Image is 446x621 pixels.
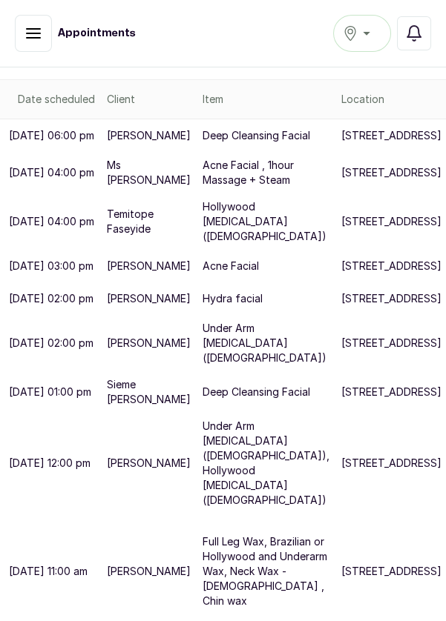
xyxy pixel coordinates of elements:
p: [DATE] 12:00 pm [9,456,91,471]
p: [PERSON_NAME] [107,564,191,579]
p: [DATE] 11:00 am [9,564,88,579]
p: Deep Cleansing Facial [203,128,310,143]
p: [STREET_ADDRESS] [341,336,442,351]
p: Under Arm [MEDICAL_DATA] ([DEMOGRAPHIC_DATA]) [203,321,329,365]
p: [DATE] 01:00 pm [9,385,91,399]
p: [PERSON_NAME] [107,336,191,351]
p: [DATE] 02:00 pm [9,336,94,351]
p: Acne Facial , 1hour Massage + Steam [203,158,329,187]
p: [STREET_ADDRESS] [341,564,442,579]
p: [PERSON_NAME] [107,291,191,306]
p: Under Arm [MEDICAL_DATA] ([DEMOGRAPHIC_DATA]), Hollywood [MEDICAL_DATA] ([DEMOGRAPHIC_DATA]) [203,419,329,508]
p: [DATE] 03:00 pm [9,259,94,273]
p: [PERSON_NAME] [107,456,191,471]
p: Sieme [PERSON_NAME] [107,377,191,407]
div: Item [203,92,329,107]
p: [STREET_ADDRESS] [341,456,442,471]
p: [DATE] 04:00 pm [9,165,94,180]
p: Full Leg Wax, Brazilian or Hollywood and Underarm Wax, Neck Wax - [DEMOGRAPHIC_DATA] , Chin wax [203,534,329,608]
p: Hollywood [MEDICAL_DATA] ([DEMOGRAPHIC_DATA]) [203,199,329,244]
div: Date scheduled [18,92,95,107]
h1: Appointments [58,26,136,41]
p: [PERSON_NAME] [107,259,191,273]
p: [STREET_ADDRESS] [341,214,442,229]
p: [DATE] 04:00 pm [9,214,94,229]
div: Client [107,92,191,107]
p: [STREET_ADDRESS] [341,165,442,180]
p: [DATE] 06:00 pm [9,128,94,143]
p: Ms [PERSON_NAME] [107,158,191,187]
p: [STREET_ADDRESS] [341,128,442,143]
p: Hydra facial [203,291,263,306]
p: [DATE] 02:00 pm [9,291,94,306]
p: Acne Facial [203,259,259,273]
p: Deep Cleansing Facial [203,385,310,399]
p: [STREET_ADDRESS] [341,291,442,306]
p: [STREET_ADDRESS] [341,259,442,273]
div: Location [341,92,442,107]
p: Temitope Faseyide [107,207,191,236]
p: [PERSON_NAME] [107,128,191,143]
p: [STREET_ADDRESS] [341,385,442,399]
